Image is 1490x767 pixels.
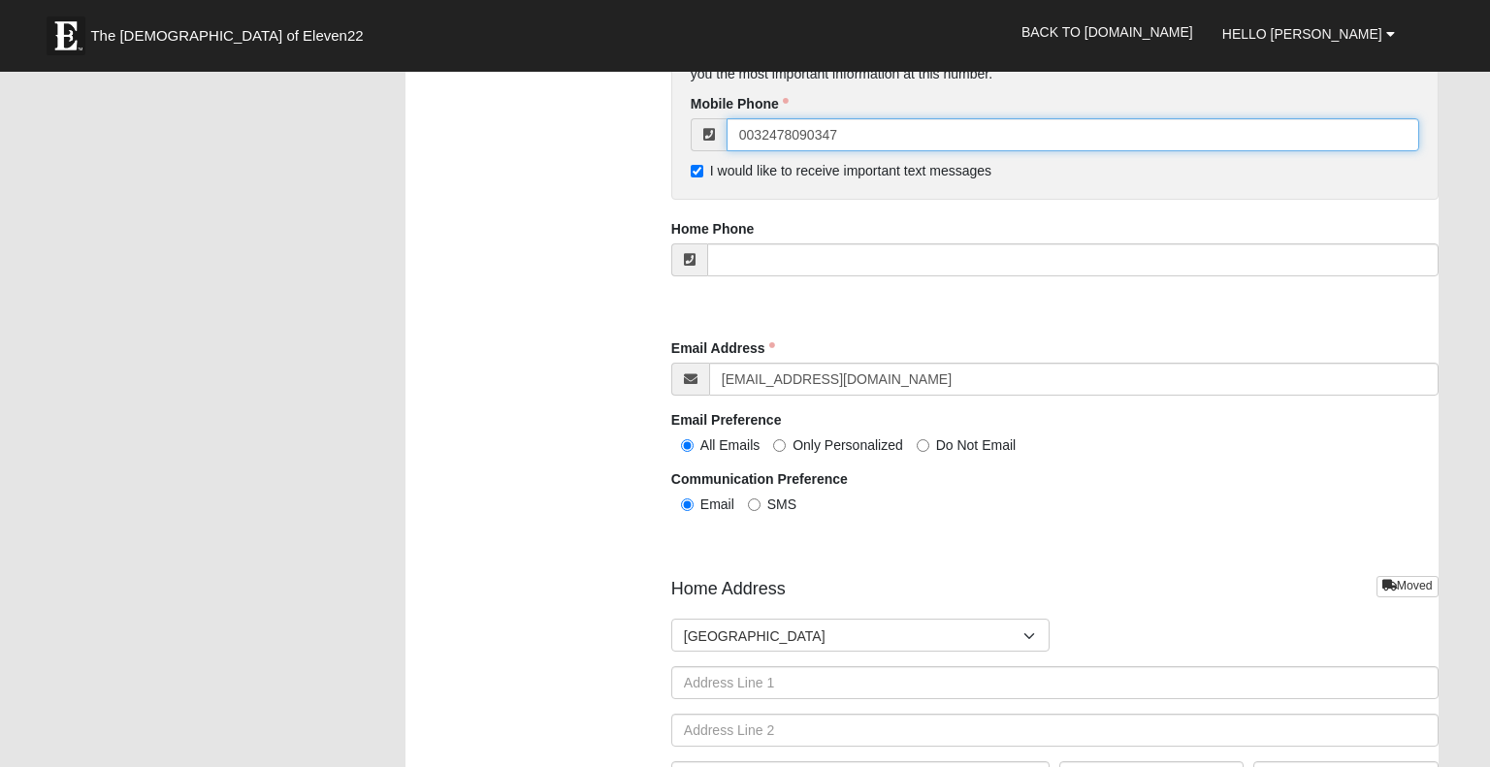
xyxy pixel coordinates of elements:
input: Do Not Email [917,439,929,452]
span: SMS [767,496,796,512]
span: Do Not Email [936,437,1016,453]
a: The [DEMOGRAPHIC_DATA] of Eleven22 [37,7,425,55]
label: Mobile Phone [691,94,789,113]
a: Back to [DOMAIN_NAME] [1007,8,1208,56]
span: The [DEMOGRAPHIC_DATA] of Eleven22 [90,26,363,46]
a: Hello [PERSON_NAME] [1208,10,1409,58]
span: [GEOGRAPHIC_DATA] [684,620,1023,653]
img: Eleven22 logo [47,16,85,55]
span: I would like to receive important text messages [710,163,991,178]
label: Communication Preference [671,469,848,489]
label: Home Phone [671,219,755,239]
label: Email Address [671,338,775,358]
input: Email [681,498,694,511]
a: Moved [1377,576,1439,596]
span: Home Address [671,576,786,602]
input: Address Line 1 [671,666,1439,699]
label: Email Preference [671,410,782,430]
input: All Emails [681,439,694,452]
span: Hello [PERSON_NAME] [1222,26,1382,42]
input: I would like to receive important text messages [691,165,703,177]
span: Email [700,496,734,512]
input: SMS [748,498,761,511]
input: Address Line 2 [671,714,1439,747]
span: Only Personalized [793,437,903,453]
span: All Emails [700,437,760,453]
input: Only Personalized [773,439,786,452]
